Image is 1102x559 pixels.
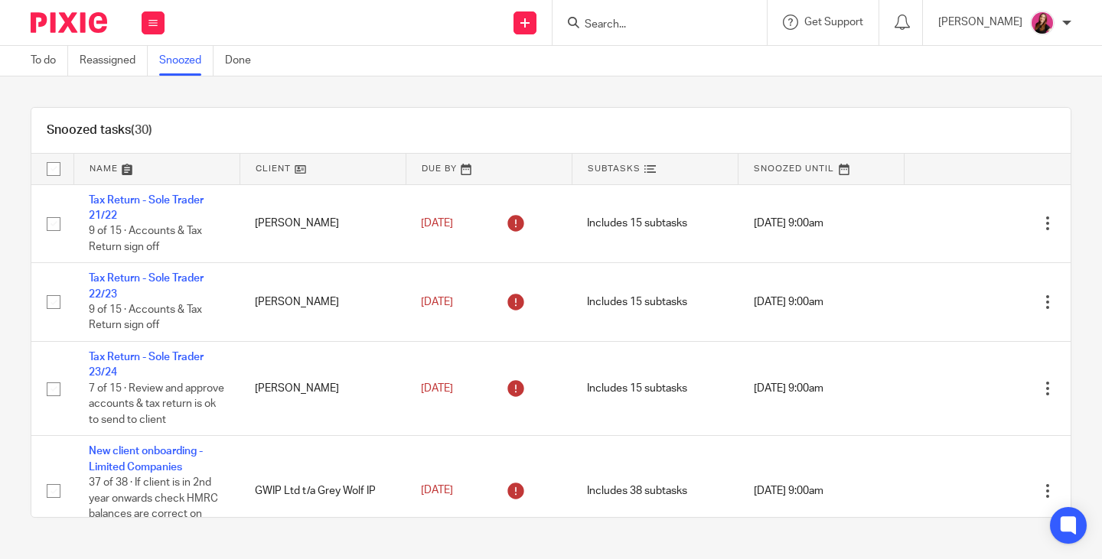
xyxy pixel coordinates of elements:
input: Search [583,18,721,32]
span: 9 of 15 · Accounts & Tax Return sign off [89,304,202,331]
td: [PERSON_NAME] [240,342,406,436]
span: 9 of 15 · Accounts & Tax Return sign off [89,226,202,252]
td: [PERSON_NAME] [240,263,406,342]
a: Tax Return - Sole Trader 22/23 [89,273,204,299]
span: [DATE] 9:00am [754,218,823,229]
span: (30) [131,124,152,136]
span: [DATE] [421,297,453,307]
a: Tax Return - Sole Trader 23/24 [89,352,204,378]
span: [DATE] [421,218,453,229]
img: 21.png [1030,11,1055,35]
img: Pixie [31,12,107,33]
a: Done [225,46,262,76]
span: [DATE] 9:00am [754,383,823,394]
a: Reassigned [80,46,148,76]
td: [PERSON_NAME] [240,184,406,263]
span: Includes 38 subtasks [587,486,687,496]
span: [DATE] [421,383,453,394]
span: [DATE] 9:00am [754,297,823,307]
a: Tax Return - Sole Trader 21/22 [89,195,204,221]
a: New client onboarding - Limited Companies [89,446,203,472]
span: Subtasks [588,164,641,173]
span: 7 of 15 · Review and approve accounts & tax return is ok to send to client [89,383,224,425]
span: [DATE] [421,486,453,496]
span: Includes 15 subtasks [587,297,687,307]
span: Includes 15 subtasks [587,383,687,394]
span: [DATE] 9:00am [754,486,823,496]
span: Includes 15 subtasks [587,218,687,229]
span: Get Support [804,17,863,28]
p: [PERSON_NAME] [938,15,1022,30]
h1: Snoozed tasks [47,122,152,138]
td: GWIP Ltd t/a Grey Wolf IP [240,436,406,546]
a: To do [31,46,68,76]
a: Snoozed [159,46,214,76]
span: 37 of 38 · If client is in 2nd year onwards check HMRC balances are correct on Xero [89,477,218,535]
